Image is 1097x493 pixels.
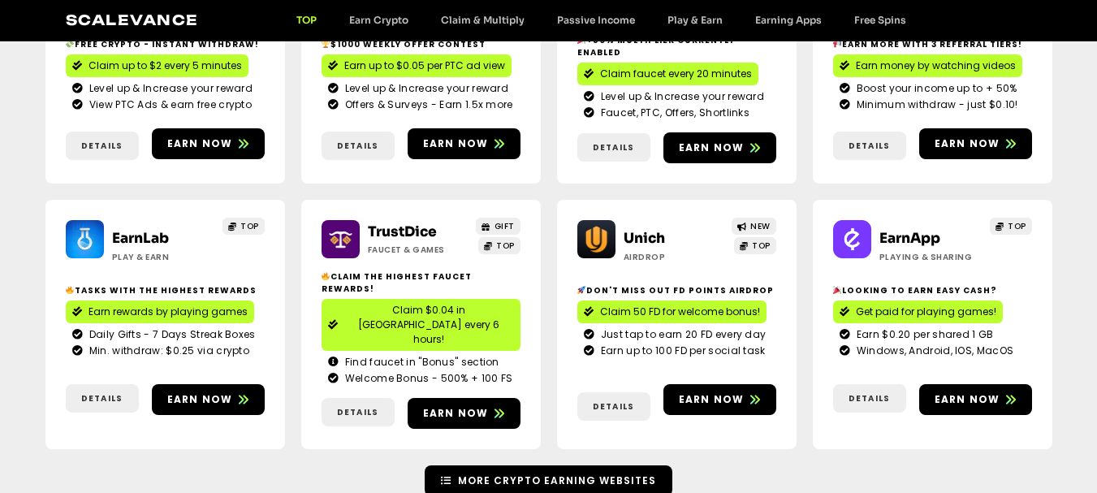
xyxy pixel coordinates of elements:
a: NEW [732,218,776,235]
span: Details [593,141,634,154]
a: Earning Apps [739,14,838,26]
a: Earn money by watching videos [833,54,1022,77]
h2: $1000 Weekly Offer contest [322,38,520,50]
a: EarnApp [879,230,940,247]
span: Level up & Increase your reward [85,81,253,96]
a: Details [66,132,139,160]
h2: Airdrop [624,251,725,263]
span: Windows, Android, IOS, MacOS [853,344,1013,358]
span: Level up & Increase your reward [341,81,508,96]
a: TOP [280,14,333,26]
span: Details [337,406,378,418]
a: Get paid for playing games! [833,301,1003,323]
span: Details [849,140,890,152]
span: TOP [240,220,259,232]
a: Free Spins [838,14,922,26]
h2: Earn more with 3 referral Tiers! [833,38,1032,50]
a: Earn now [663,384,776,415]
span: Claim $0.04 in [GEOGRAPHIC_DATA] every 6 hours! [344,303,514,347]
span: Earn rewards by playing games [89,305,248,319]
span: Welcome Bonus - 500% + 100 FS [341,371,513,386]
span: View PTC Ads & earn free crypto [85,97,252,112]
a: Details [577,133,650,162]
a: Details [833,132,906,160]
a: Earn now [408,128,520,159]
span: Just tap to earn 20 FD every day [597,327,767,342]
span: Earn now [423,406,489,421]
a: Details [66,384,139,413]
a: Claim up to $2 every 5 minutes [66,54,248,77]
span: Earn now [167,136,233,151]
span: Earn up to 100 FD per social task [597,344,766,358]
a: Details [833,384,906,413]
span: NEW [750,220,771,232]
span: Earn money by watching videos [856,58,1016,73]
a: Earn up to $0.05 per PTC ad view [322,54,512,77]
span: Offers & Surveys - Earn 1.5x more [341,97,513,112]
h2: Tasks with the highest rewards [66,284,265,296]
span: Min. withdraw: $0.25 via crypto [85,344,249,358]
a: TrustDice [368,223,437,240]
span: Earn now [679,141,745,155]
a: TOP [734,237,776,254]
span: Details [81,140,123,152]
span: Earn up to $0.05 per PTC ad view [344,58,505,73]
span: Minimum withdraw - just $0.10! [853,97,1018,112]
a: Unich [624,230,665,247]
h2: Play & Earn [112,251,214,263]
span: Get paid for playing games! [856,305,996,319]
a: Earn Crypto [333,14,425,26]
a: Earn rewards by playing games [66,301,254,323]
span: Earn now [423,136,489,151]
span: TOP [496,240,515,252]
span: Boost your income up to + 50% [853,81,1017,96]
a: TOP [478,237,520,254]
a: Claim faucet every 20 minutes [577,63,758,85]
a: Earn now [919,384,1032,415]
nav: Menu [280,14,922,26]
h2: Playing & Sharing [879,251,981,263]
span: Claim 50 FD for welcome bonus! [600,305,760,319]
span: Details [593,400,634,413]
span: TOP [752,240,771,252]
span: TOP [1008,220,1026,232]
img: 🚀 [577,286,585,294]
span: Faucet, PTC, Offers, Shortlinks [597,106,749,120]
img: 💸 [66,40,74,48]
a: Claim $0.04 in [GEOGRAPHIC_DATA] every 6 hours! [322,299,520,351]
span: Details [81,392,123,404]
a: Details [322,132,395,160]
img: 🎉 [833,286,841,294]
a: Claim 50 FD for welcome bonus! [577,301,767,323]
span: Claim up to $2 every 5 minutes [89,58,242,73]
h2: Claim the highest faucet rewards! [322,270,520,295]
a: Passive Income [541,14,651,26]
h2: Free crypto - Instant withdraw! [66,38,265,50]
span: Claim faucet every 20 minutes [600,67,752,81]
a: Claim & Multiply [425,14,541,26]
span: Details [337,140,378,152]
a: GIFT [476,218,520,235]
span: More Crypto Earning Websites [458,474,656,488]
a: Details [322,398,395,426]
a: Details [577,392,650,421]
h2: Don't miss out Fd points airdrop [577,284,776,296]
h2: Faucet & Games [368,244,469,256]
img: 🔥 [322,272,330,280]
span: Earn now [935,392,1000,407]
a: Earn now [663,132,776,163]
span: Details [849,392,890,404]
a: TOP [990,218,1032,235]
a: Earn now [408,398,520,429]
span: GIFT [495,220,515,232]
span: Daily Gifts - 7 Days Streak Boxes [85,327,256,342]
span: Level up & Increase your reward [597,89,764,104]
h2: +50% Multiplier currently enabled [577,34,776,58]
img: 📢 [833,40,841,48]
a: Earn now [152,384,265,415]
span: Find faucet in "Bonus" section [341,355,499,370]
img: 🏆 [322,40,330,48]
a: TOP [222,218,265,235]
a: Scalevance [66,11,199,28]
a: Earn now [152,128,265,159]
